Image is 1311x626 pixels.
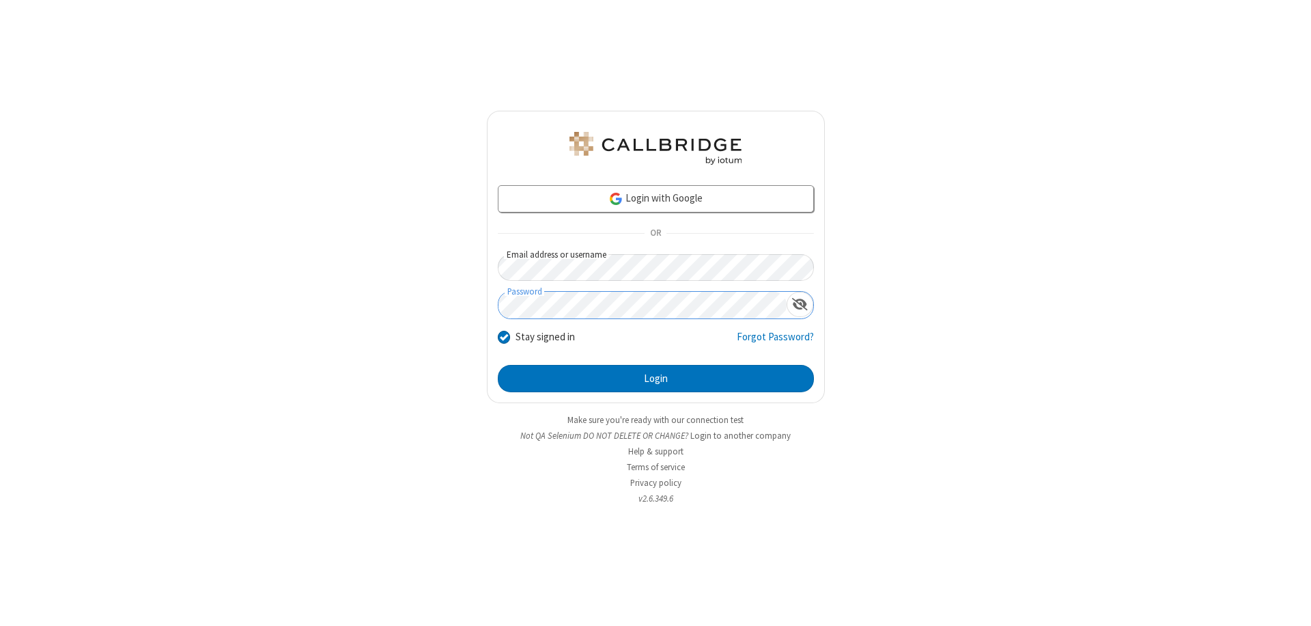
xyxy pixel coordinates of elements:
input: Password [498,292,787,318]
a: Login with Google [498,185,814,213]
a: Forgot Password? [737,329,814,355]
a: Make sure you're ready with our connection test [567,414,744,426]
a: Privacy policy [630,477,681,489]
img: google-icon.png [608,191,623,206]
li: Not QA Selenium DO NOT DELETE OR CHANGE? [487,429,825,442]
span: OR [645,224,666,243]
button: Login [498,365,814,392]
button: Login to another company [690,429,791,442]
label: Stay signed in [516,329,575,345]
a: Help & support [628,446,683,457]
div: Show password [787,292,813,317]
li: v2.6.349.6 [487,492,825,505]
a: Terms of service [627,461,685,473]
img: QA Selenium DO NOT DELETE OR CHANGE [567,132,744,165]
input: Email address or username [498,254,814,281]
